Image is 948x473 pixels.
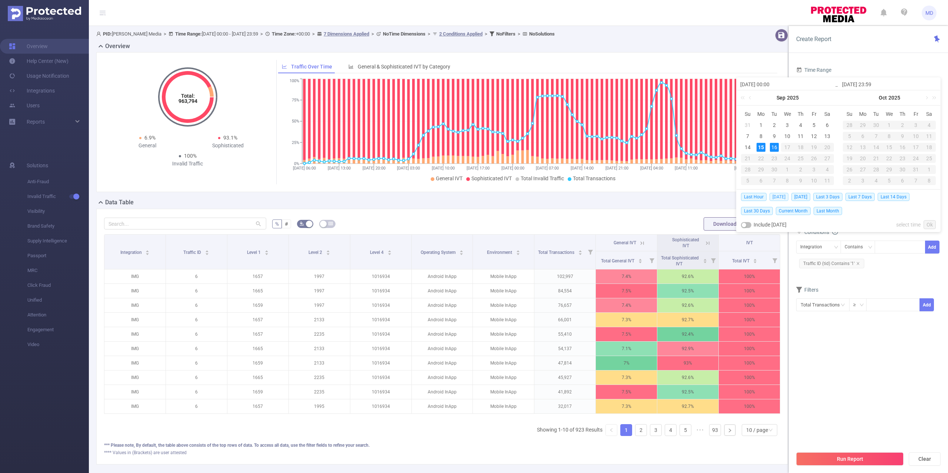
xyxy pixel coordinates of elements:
[147,160,228,168] div: Invalid Traffic
[96,31,103,36] i: icon: user
[807,153,821,164] td: September 26, 2025
[794,153,807,164] td: September 25, 2025
[807,108,821,120] th: Fri
[741,142,754,153] td: September 14, 2025
[856,132,869,141] div: 6
[843,120,856,131] td: September 28, 2025
[675,166,698,171] tspan: [DATE] 11:00
[781,153,794,164] td: September 24, 2025
[909,154,922,163] div: 24
[896,154,909,163] div: 23
[754,111,768,117] span: Mo
[754,142,768,153] td: September 15, 2025
[878,90,888,105] a: Oct
[292,140,299,145] tspan: 25%
[184,153,197,159] span: 100%
[635,425,647,436] a: 2
[845,241,868,253] div: Contains
[883,121,896,130] div: 1
[821,164,834,175] td: October 4, 2025
[821,165,834,174] div: 4
[909,165,922,174] div: 31
[741,175,754,186] td: October 5, 2025
[856,164,869,175] td: October 27, 2025
[794,175,807,186] td: October 9, 2025
[821,120,834,131] td: September 6, 2025
[27,308,89,322] span: Attention
[888,90,901,105] a: 2025
[741,164,754,175] td: September 28, 2025
[439,31,483,37] u: 2 Conditions Applied
[796,452,904,466] button: Run Report
[728,428,732,433] i: icon: right
[869,143,883,152] div: 14
[869,154,883,163] div: 21
[807,175,821,186] td: October 10, 2025
[883,153,896,164] td: October 22, 2025
[843,121,856,130] div: 28
[922,143,936,152] div: 18
[842,80,937,89] input: End date
[807,131,821,142] td: September 12, 2025
[896,111,909,117] span: Th
[883,164,896,175] td: October 29, 2025
[807,164,821,175] td: October 3, 2025
[223,135,237,141] span: 93.1%
[178,98,197,104] tspan: 963,794
[710,425,721,436] a: 93
[9,68,69,83] a: Usage Notification
[869,175,883,186] td: November 4, 2025
[794,108,807,120] th: Thu
[856,165,869,174] div: 27
[896,164,909,175] td: October 30, 2025
[843,154,856,163] div: 19
[294,161,299,166] tspan: 0%
[650,424,662,436] li: 3
[27,119,45,125] span: Reports
[754,131,768,142] td: September 8, 2025
[27,219,89,234] span: Brand Safety
[909,111,922,117] span: Fr
[781,175,794,186] td: October 8, 2025
[869,131,883,142] td: October 7, 2025
[843,142,856,153] td: October 12, 2025
[909,132,922,141] div: 10
[922,175,936,186] td: November 8, 2025
[922,111,936,117] span: Sa
[843,175,856,186] td: November 2, 2025
[754,108,768,120] th: Mon
[9,83,55,98] a: Integrations
[768,175,781,186] td: October 7, 2025
[757,143,765,152] div: 15
[9,39,48,54] a: Overview
[768,428,773,433] i: icon: down
[27,337,89,352] span: Video
[856,142,869,153] td: October 13, 2025
[704,217,757,231] button: Download PDF
[821,131,834,142] td: September 13, 2025
[650,425,661,436] a: 3
[383,31,425,37] b: No Time Dimensions
[258,31,265,37] span: >
[909,142,922,153] td: October 17, 2025
[856,153,869,164] td: October 20, 2025
[324,31,369,37] u: 7 Dimensions Applied
[362,166,385,171] tspan: [DATE] 20:00
[909,108,922,120] th: Fri
[786,90,800,105] a: 2025
[783,121,792,130] div: 3
[483,31,490,37] span: >
[807,142,821,153] td: September 19, 2025
[665,425,676,436] a: 4
[869,153,883,164] td: October 21, 2025
[770,121,779,130] div: 2
[609,428,614,432] i: icon: left
[807,154,821,163] div: 26
[27,189,89,204] span: Invalid Traffic
[103,31,112,37] b: PID:
[883,143,896,152] div: 15
[794,120,807,131] td: September 4, 2025
[869,108,883,120] th: Tue
[883,142,896,153] td: October 15, 2025
[27,263,89,278] span: MRC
